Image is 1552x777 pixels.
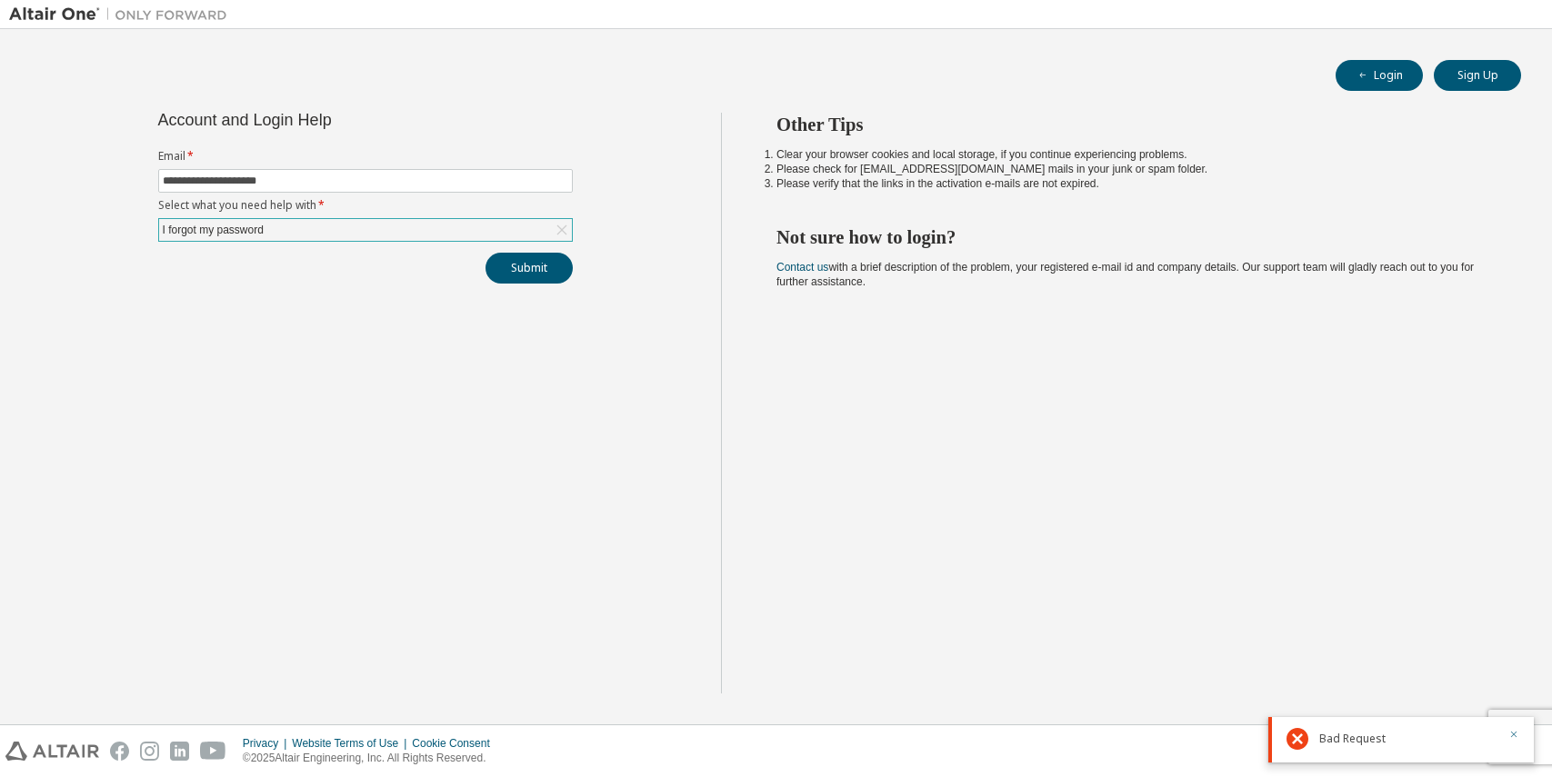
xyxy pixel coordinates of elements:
div: I forgot my password [159,219,572,241]
img: youtube.svg [200,742,226,761]
li: Clear your browser cookies and local storage, if you continue experiencing problems. [776,147,1488,162]
p: © 2025 Altair Engineering, Inc. All Rights Reserved. [243,751,501,766]
img: facebook.svg [110,742,129,761]
div: Website Terms of Use [292,736,412,751]
li: Please verify that the links in the activation e-mails are not expired. [776,176,1488,191]
span: with a brief description of the problem, your registered e-mail id and company details. Our suppo... [776,261,1474,288]
img: linkedin.svg [170,742,189,761]
label: Select what you need help with [158,198,573,213]
button: Sign Up [1434,60,1521,91]
span: Bad Request [1319,732,1386,746]
div: Privacy [243,736,292,751]
button: Login [1336,60,1423,91]
div: Cookie Consent [412,736,500,751]
h2: Not sure how to login? [776,225,1488,249]
img: instagram.svg [140,742,159,761]
div: I forgot my password [160,220,266,240]
img: Altair One [9,5,236,24]
label: Email [158,149,573,164]
img: altair_logo.svg [5,742,99,761]
h2: Other Tips [776,113,1488,136]
li: Please check for [EMAIL_ADDRESS][DOMAIN_NAME] mails in your junk or spam folder. [776,162,1488,176]
div: Account and Login Help [158,113,490,127]
a: Contact us [776,261,828,274]
button: Submit [486,253,573,284]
